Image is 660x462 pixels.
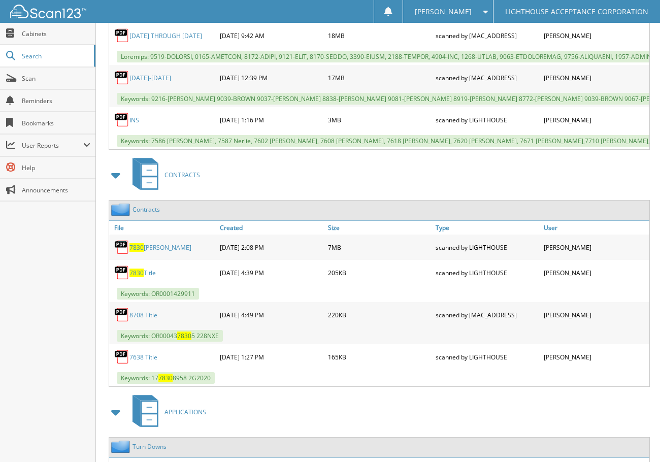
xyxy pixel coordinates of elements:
[114,70,129,85] img: PDF.png
[114,265,129,280] img: PDF.png
[217,221,325,235] a: Created
[541,110,649,130] div: [PERSON_NAME]
[22,96,90,105] span: Reminders
[433,25,541,46] div: scanned by [MAC_ADDRESS]
[217,25,325,46] div: [DATE] 9:42 AM
[129,269,144,277] span: 7830
[415,9,472,15] span: [PERSON_NAME]
[433,68,541,88] div: scanned by [MAC_ADDRESS]
[129,353,157,361] a: 7638 Title
[505,9,648,15] span: LIGHTHOUSE ACCEPTANCE CORPORATION
[22,52,89,60] span: Search
[10,5,86,18] img: scan123-logo-white.svg
[325,262,434,283] div: 205KB
[217,237,325,257] div: [DATE] 2:08 PM
[177,332,191,340] span: 7830
[217,68,325,88] div: [DATE] 12:39 PM
[111,440,133,453] img: folder2.png
[114,349,129,365] img: PDF.png
[129,243,144,252] span: 7830
[22,74,90,83] span: Scan
[126,392,206,432] a: APPLICATIONS
[126,155,200,195] a: CONTRACTS
[541,347,649,367] div: [PERSON_NAME]
[111,203,133,216] img: folder2.png
[117,288,199,300] span: Keywords: OR0001429911
[541,262,649,283] div: [PERSON_NAME]
[325,221,434,235] a: Size
[164,408,206,416] span: APPLICATIONS
[609,413,660,462] iframe: Chat Widget
[541,25,649,46] div: [PERSON_NAME]
[114,28,129,43] img: PDF.png
[541,68,649,88] div: [PERSON_NAME]
[117,330,223,342] span: Keywords: OR00043 5 228NXE
[433,110,541,130] div: scanned by LIGHTHOUSE
[158,374,173,382] span: 7830
[433,221,541,235] a: Type
[433,305,541,325] div: scanned by [MAC_ADDRESS]
[133,205,160,214] a: Contracts
[217,262,325,283] div: [DATE] 4:39 PM
[325,25,434,46] div: 18MB
[325,305,434,325] div: 220KB
[117,372,215,384] span: Keywords: 17 8958 2G2020
[22,119,90,127] span: Bookmarks
[325,347,434,367] div: 165KB
[325,68,434,88] div: 17MB
[114,112,129,127] img: PDF.png
[325,237,434,257] div: 7MB
[541,237,649,257] div: [PERSON_NAME]
[129,269,156,277] a: 7830Title
[164,171,200,179] span: CONTRACTS
[433,347,541,367] div: scanned by LIGHTHOUSE
[22,186,90,194] span: Announcements
[22,29,90,38] span: Cabinets
[541,305,649,325] div: [PERSON_NAME]
[114,307,129,322] img: PDF.png
[129,243,191,252] a: 7830[PERSON_NAME]
[541,221,649,235] a: User
[217,110,325,130] div: [DATE] 1:16 PM
[22,141,83,150] span: User Reports
[129,74,171,82] a: [DATE]-[DATE]
[217,305,325,325] div: [DATE] 4:49 PM
[433,237,541,257] div: scanned by LIGHTHOUSE
[129,311,157,319] a: 8708 Title
[325,110,434,130] div: 3MB
[433,262,541,283] div: scanned by LIGHTHOUSE
[109,221,217,235] a: File
[114,240,129,255] img: PDF.png
[129,116,139,124] a: INS
[22,163,90,172] span: Help
[129,31,202,40] a: [DATE] THROUGH [DATE]
[217,347,325,367] div: [DATE] 1:27 PM
[133,442,167,451] a: Turn Downs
